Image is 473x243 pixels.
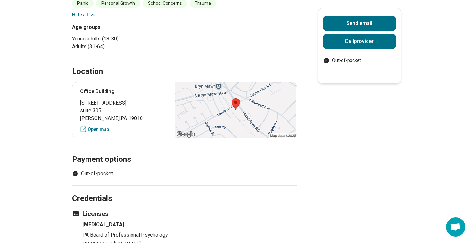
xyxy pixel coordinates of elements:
a: Open map [80,126,167,133]
h2: Credentials [72,178,297,204]
div: Open chat [446,217,465,237]
h3: Age groups [72,23,182,31]
li: Out-of-pocket [323,57,396,64]
h3: Licenses [72,209,297,218]
span: [PERSON_NAME] , PA 19010 [80,115,167,122]
li: Young adults (18-30) [72,35,182,43]
span: suite 305 [80,107,167,115]
button: Hide all [72,12,96,18]
p: PA Board of Professional Psychology [82,231,297,239]
button: Send email [323,16,396,31]
p: Office Building [80,88,167,95]
ul: Payment options [323,57,396,64]
li: Adults (31-64) [72,43,182,50]
li: Out-of-pocket [72,170,297,178]
h2: Location [72,66,103,77]
button: Callprovider [323,34,396,49]
h4: [MEDICAL_DATA] [82,221,297,229]
ul: Payment options [72,170,297,178]
span: [STREET_ADDRESS] [80,99,167,107]
h2: Payment options [72,139,297,165]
